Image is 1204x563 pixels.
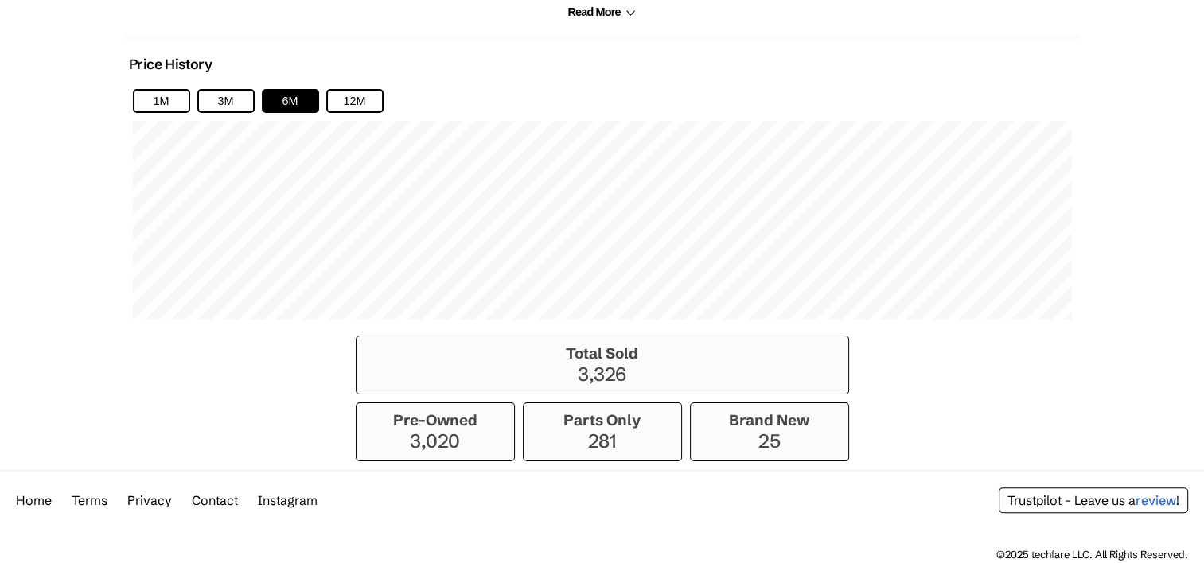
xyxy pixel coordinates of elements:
[129,56,212,73] h2: Price History
[258,492,318,508] a: Instagram
[699,411,840,429] h3: Brand New
[364,429,506,452] p: 3,020
[1136,492,1176,508] span: review
[699,429,840,452] p: 25
[262,89,319,113] button: 6M
[16,492,52,508] a: Home
[72,492,107,508] a: Terms
[197,89,255,113] button: 3M
[326,89,384,113] button: 12M
[567,6,636,19] button: Read More
[532,429,673,452] p: 281
[532,411,673,429] h3: Parts Only
[192,492,238,508] a: Contact
[364,411,506,429] h3: Pre-Owned
[133,89,190,113] button: 1M
[364,363,840,386] p: 3,326
[1007,492,1179,508] a: Trustpilot - Leave us areview!
[364,344,840,363] h3: Total Sold
[127,492,172,508] a: Privacy
[996,548,1188,561] div: ©2025 techfare LLC. All Rights Reserved.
